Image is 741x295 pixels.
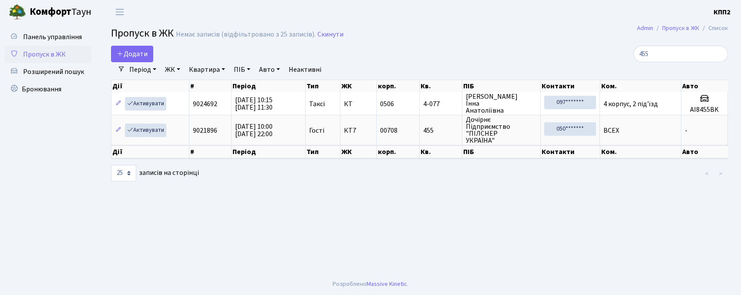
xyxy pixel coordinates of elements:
th: Тип [306,80,340,92]
span: 455 [423,127,458,134]
nav: breadcrumb [624,19,741,37]
th: # [189,145,232,158]
a: Пропуск в ЖК [4,46,91,63]
span: Дочірнє Підприємство "ПІЛСНЕР УКРАЇНА" [466,116,537,144]
span: [DATE] 10:00 [DATE] 22:00 [235,122,273,139]
a: Admin [637,23,653,33]
span: Таун [30,5,91,20]
b: Комфорт [30,5,71,19]
th: корп. [377,145,420,158]
th: Авто [681,80,728,92]
span: Гості [309,127,324,134]
a: Активувати [125,97,166,111]
span: КТ [344,101,373,107]
span: 9024692 [193,99,217,109]
span: ВСЕХ [603,126,619,135]
select: записів на сторінці [111,165,136,181]
th: # [189,80,232,92]
th: ПІБ [462,145,541,158]
span: 9021896 [193,126,217,135]
th: Кв. [420,145,462,158]
a: КПП2 [714,7,731,17]
img: logo.png [9,3,26,21]
th: Період [232,80,306,92]
a: Скинути [317,30,344,39]
span: Панель управління [23,32,82,42]
div: Розроблено . [333,279,408,289]
span: 00708 [380,126,397,135]
span: 4 корпус, 2 під'їзд [603,99,658,109]
span: [DATE] 10:15 [DATE] 11:30 [235,95,273,112]
span: Пропуск в ЖК [111,26,174,41]
div: Немає записів (відфільтровано з 25 записів). [176,30,316,39]
span: Додати [117,49,148,59]
th: Період [232,145,306,158]
span: Бронювання [22,84,61,94]
th: Ком. [600,80,682,92]
a: ПІБ [230,62,254,77]
th: ПІБ [462,80,541,92]
a: Квартира [185,62,229,77]
li: Список [699,23,728,33]
th: Дії [111,80,189,92]
th: Кв. [420,80,462,92]
th: Дії [111,145,189,158]
label: записів на сторінці [111,165,199,181]
h5: AI8455BK [685,106,724,114]
a: Період [126,62,160,77]
a: ЖК [162,62,184,77]
a: Бронювання [4,80,91,98]
a: Неактивні [285,62,325,77]
th: Тип [306,145,340,158]
th: Ком. [600,145,682,158]
a: Панель управління [4,28,91,46]
a: Massive Kinetic [367,279,407,288]
th: ЖК [340,80,377,92]
button: Переключити навігацію [109,5,131,19]
span: Розширений пошук [23,67,84,77]
th: Авто [681,145,728,158]
a: Додати [111,46,153,62]
span: [PERSON_NAME] Інна Анатоліївна [466,93,537,114]
span: 4-077 [423,101,458,107]
span: Таксі [309,101,325,107]
span: КТ7 [344,127,373,134]
th: ЖК [340,145,377,158]
a: Пропуск в ЖК [662,23,699,33]
a: Активувати [125,124,166,137]
th: Контакти [541,80,600,92]
input: Пошук... [633,46,728,62]
span: 0506 [380,99,394,109]
span: - [685,126,687,135]
th: Контакти [541,145,600,158]
a: Авто [256,62,283,77]
span: Пропуск в ЖК [23,50,66,59]
th: корп. [377,80,420,92]
a: Розширений пошук [4,63,91,80]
